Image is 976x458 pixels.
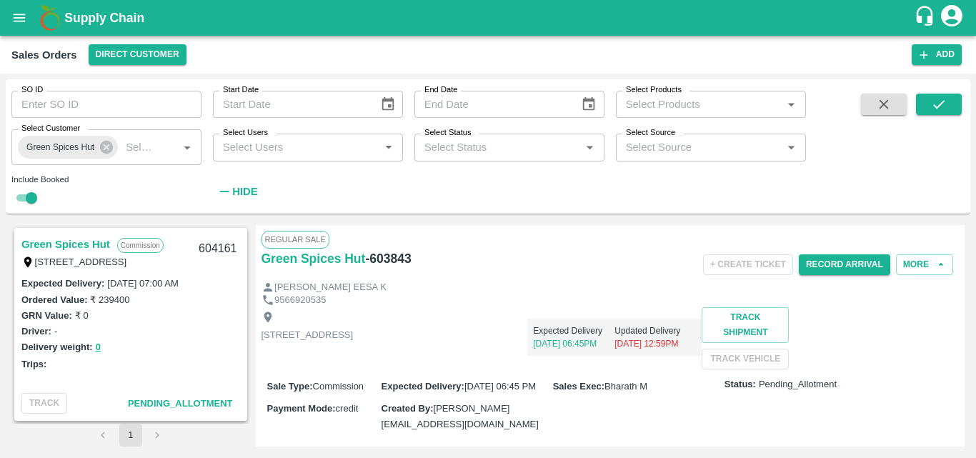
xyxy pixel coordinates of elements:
[313,381,364,392] span: Commission
[424,84,457,96] label: End Date
[782,95,800,114] button: Open
[267,403,336,414] label: Payment Mode :
[21,235,110,254] a: Green Spices Hut
[21,84,43,96] label: SO ID
[262,231,329,248] span: Regular Sale
[64,8,914,28] a: Supply Chain
[382,403,539,429] span: [PERSON_NAME][EMAIL_ADDRESS][DOMAIN_NAME]
[54,326,57,337] label: -
[274,294,326,307] p: 9566920535
[799,254,890,275] button: Record Arrival
[120,138,155,156] input: Select Customer
[620,138,778,156] input: Select Source
[604,381,647,392] span: Bharath M
[580,138,599,156] button: Open
[626,127,675,139] label: Select Source
[724,378,756,392] label: Status:
[223,127,268,139] label: Select Users
[759,378,837,392] span: Pending_Allotment
[18,140,103,155] span: Green Spices Hut
[374,91,402,118] button: Choose date
[21,359,46,369] label: Trips:
[213,91,369,118] input: Start Date
[274,281,387,294] p: [PERSON_NAME] EESA K
[223,84,259,96] label: Start Date
[382,403,434,414] label: Created By :
[533,337,614,350] p: [DATE] 06:45PM
[896,254,953,275] button: More
[939,3,965,33] div: account of current user
[21,310,72,321] label: GRN Value:
[414,91,570,118] input: End Date
[267,381,313,392] label: Sale Type :
[21,342,93,352] label: Delivery weight:
[21,278,104,289] label: Expected Delivery :
[620,95,778,114] input: Select Products
[64,11,144,25] b: Supply Chain
[117,238,164,253] p: Commission
[21,326,51,337] label: Driver:
[614,337,696,350] p: [DATE] 12:59PM
[912,44,962,65] button: Add
[90,294,129,305] label: ₹ 239400
[18,136,118,159] div: Green Spices Hut
[96,339,101,356] button: 0
[178,138,196,156] button: Open
[11,91,201,118] input: Enter SO ID
[75,310,89,321] label: ₹ 0
[21,294,87,305] label: Ordered Value:
[419,138,577,156] input: Select Status
[382,381,464,392] label: Expected Delivery :
[626,84,682,96] label: Select Products
[575,91,602,118] button: Choose date
[35,257,127,267] label: [STREET_ADDRESS]
[21,123,80,134] label: Select Customer
[553,381,604,392] label: Sales Exec :
[107,278,178,289] label: [DATE] 07:00 AM
[782,138,800,156] button: Open
[262,329,354,342] p: [STREET_ADDRESS]
[89,44,186,65] button: Select DC
[36,4,64,32] img: logo
[533,324,614,337] p: Expected Delivery
[213,179,262,204] button: Hide
[336,403,359,414] span: credit
[190,232,245,266] div: 604161
[217,138,375,156] input: Select Users
[424,127,472,139] label: Select Status
[3,1,36,34] button: open drawer
[914,5,939,31] div: customer-support
[90,424,171,447] nav: pagination navigation
[119,424,142,447] button: page 1
[614,324,696,337] p: Updated Delivery
[11,46,77,64] div: Sales Orders
[262,249,366,269] a: Green Spices Hut
[232,186,257,197] strong: Hide
[379,138,398,156] button: Open
[128,398,233,409] span: Pending_Allotment
[11,173,201,186] div: Include Booked
[702,307,789,343] button: Track Shipment
[464,381,536,392] span: [DATE] 06:45 PM
[365,249,411,269] h6: - 603843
